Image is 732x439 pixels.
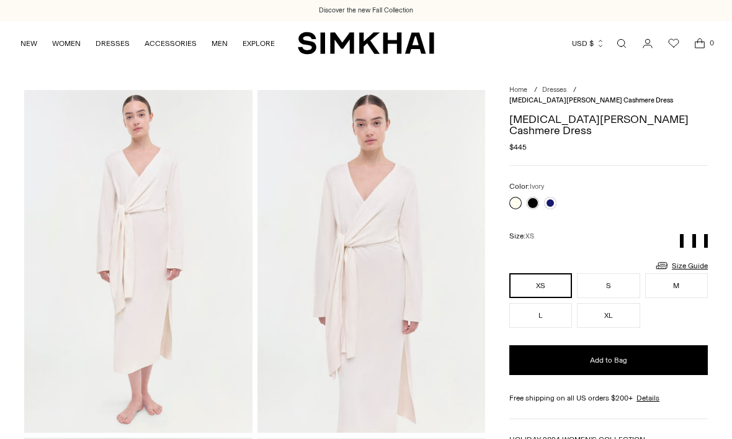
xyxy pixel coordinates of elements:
[645,273,708,298] button: M
[654,258,708,273] a: Size Guide
[509,114,708,136] h1: [MEDICAL_DATA][PERSON_NAME] Cashmere Dress
[212,30,228,57] a: MEN
[243,30,275,57] a: EXPLORE
[636,392,659,404] a: Details
[509,85,708,106] nav: breadcrumbs
[319,6,413,16] a: Discover the new Fall Collection
[577,273,640,298] button: S
[661,31,686,56] a: Wishlist
[509,181,544,192] label: Color:
[509,86,527,94] a: Home
[590,355,627,366] span: Add to Bag
[20,30,37,57] a: NEW
[572,30,605,57] button: USD $
[706,37,717,48] span: 0
[298,31,434,55] a: SIMKHAI
[687,31,712,56] a: Open cart modal
[257,90,486,432] img: Skyla Cotton Cashmere Dress
[509,303,572,328] button: L
[573,85,576,96] div: /
[577,303,640,328] button: XL
[52,30,81,57] a: WOMEN
[635,31,660,56] a: Go to the account page
[509,230,534,242] label: Size:
[145,30,197,57] a: ACCESSORIES
[509,142,527,153] span: $445
[24,90,252,432] img: Skyla Cotton Cashmere Dress
[509,345,708,375] button: Add to Bag
[534,85,537,96] div: /
[542,86,566,94] a: Dresses
[530,183,544,191] span: Ivory
[509,96,673,104] span: [MEDICAL_DATA][PERSON_NAME] Cashmere Dress
[96,30,130,57] a: DRESSES
[509,392,708,404] div: Free shipping on all US orders $200+
[525,232,534,240] span: XS
[509,273,572,298] button: XS
[609,31,634,56] a: Open search modal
